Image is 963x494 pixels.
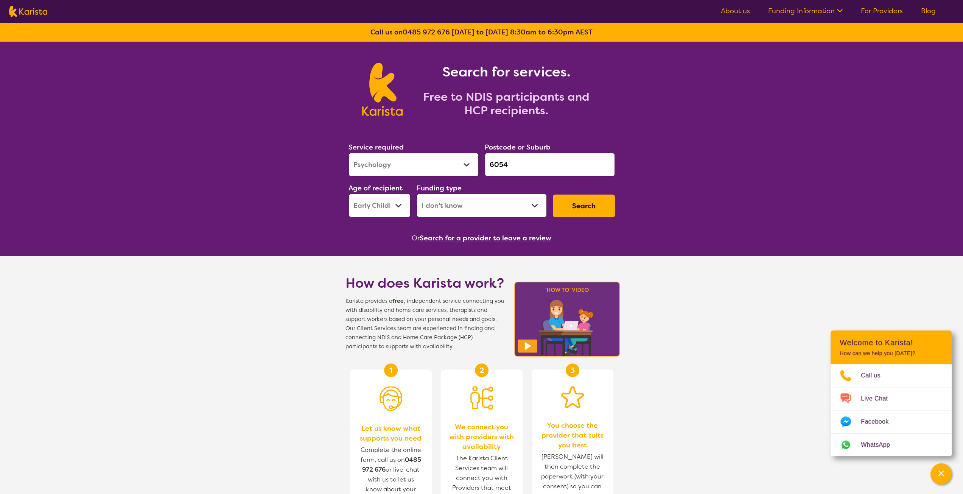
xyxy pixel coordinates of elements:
span: Karista provides a , independent service connecting you with disability and home care services, t... [345,297,504,351]
input: Type [485,153,615,176]
b: free [392,298,404,305]
img: Person with headset icon [380,386,402,411]
img: Person being matched to services icon [470,386,493,410]
span: Or [412,232,420,244]
button: Channel Menu [930,463,952,485]
span: Let us know what supports you need [358,424,424,443]
span: We connect you with providers with availability [448,422,515,452]
a: For Providers [861,6,903,16]
p: How can we help you [DATE]? [840,350,943,357]
h2: Welcome to Karista! [840,338,943,347]
h1: How does Karista work? [345,274,504,292]
div: 3 [566,363,579,377]
span: WhatsApp [861,439,899,450]
a: About us [721,6,750,16]
a: Funding Information [768,6,843,16]
span: Facebook [861,416,898,427]
label: Funding type [417,184,462,193]
ul: Choose channel [831,364,952,456]
div: 1 [384,363,398,377]
div: Channel Menu [831,330,952,456]
span: You choose the provider that suits you best [539,421,606,450]
label: Service required [348,143,404,152]
label: Postcode or Suburb [485,143,551,152]
a: Web link opens in a new tab. [831,433,952,456]
div: 2 [475,363,489,377]
b: Call us on [DATE] to [DATE] 8:30am to 6:30pm AEST [370,28,593,37]
h1: Search for services. [412,63,601,81]
label: Age of recipient [348,184,403,193]
button: Search [553,195,615,217]
img: Karista video [512,279,622,359]
a: Blog [921,6,936,16]
a: 0485 972 676 [403,28,450,37]
button: Search for a provider to leave a review [420,232,551,244]
span: Live Chat [861,393,897,404]
h2: Free to NDIS participants and HCP recipients. [412,90,601,117]
span: Call us [861,370,890,381]
img: Karista logo [362,63,403,116]
img: Star icon [561,386,584,408]
img: Karista logo [9,6,47,17]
